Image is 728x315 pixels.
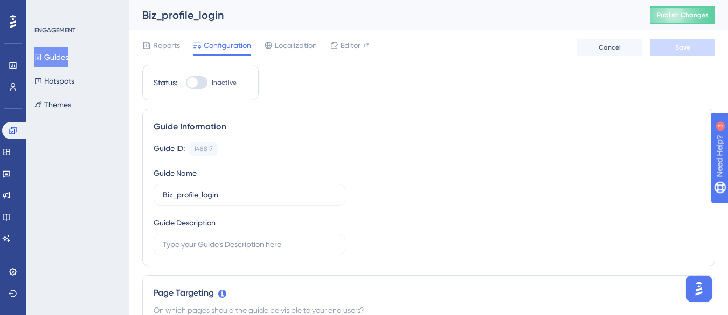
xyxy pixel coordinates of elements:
[163,238,336,250] input: Type your Guide’s Description here
[154,286,704,299] div: Page Targeting
[650,6,715,24] button: Publish Changes
[650,39,715,56] button: Save
[154,76,177,89] div: Status:
[34,71,74,91] button: Hotspots
[142,8,623,23] div: Biz_profile_login
[154,120,704,133] div: Guide Information
[25,3,67,16] span: Need Help?
[163,189,336,201] input: Type your Guide’s Name here
[75,5,78,14] div: 3
[577,39,642,56] button: Cancel
[683,272,715,305] iframe: UserGuiding AI Assistant Launcher
[275,39,317,52] span: Localization
[154,216,216,229] div: Guide Description
[675,43,690,52] span: Save
[204,39,251,52] span: Configuration
[34,47,68,67] button: Guides
[154,167,197,180] div: Guide Name
[657,11,709,19] span: Publish Changes
[341,39,360,52] span: Editor
[599,43,621,52] span: Cancel
[153,39,180,52] span: Reports
[154,142,185,156] div: Guide ID:
[34,26,75,35] div: ENGAGEMENT
[34,95,71,114] button: Themes
[212,78,237,87] span: Inactive
[194,145,213,153] div: 148817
